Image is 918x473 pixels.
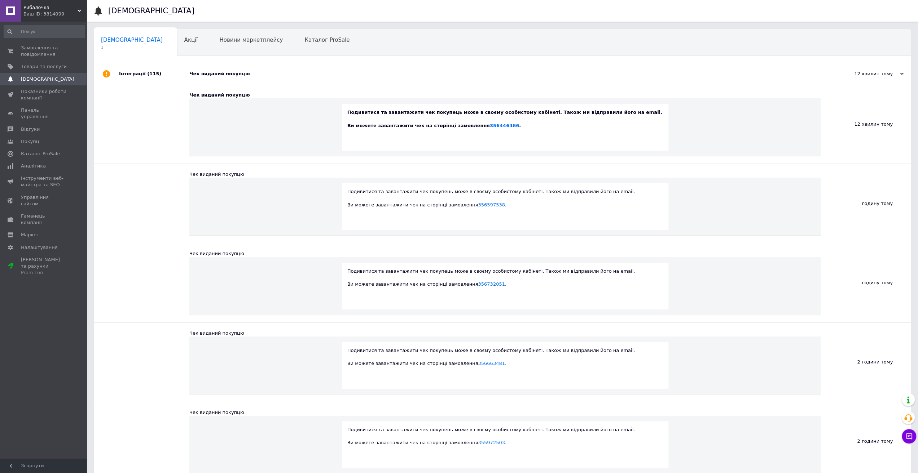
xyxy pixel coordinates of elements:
div: Чек виданий покупцю [189,71,831,77]
a: 355972503 [478,440,505,445]
span: Аналітика [21,163,46,169]
span: [DEMOGRAPHIC_DATA] [101,37,163,43]
span: [PERSON_NAME] та рахунки [21,256,67,276]
div: Подивитися та завантажити чек покупець може в своєму особистому кабінеті. Також ми відправили йог... [347,347,663,367]
div: годину тому [821,164,911,243]
span: Гаманець компанії [21,213,67,226]
div: Чек виданий покупцю [189,171,821,178]
div: Чек виданий покупцю [189,250,821,257]
div: Ваш ID: 3814099 [23,11,87,17]
span: (115) [147,71,161,76]
h1: [DEMOGRAPHIC_DATA] [108,6,194,15]
div: Подивитися та завантажити чек покупець може в своєму особистому кабінеті. Також ми відправили йог... [347,268,663,288]
span: [DEMOGRAPHIC_DATA] [21,76,74,82]
span: Покупці [21,138,40,145]
div: Prom топ [21,269,67,276]
div: Чек виданий покупцю [189,330,821,336]
div: Подивитися та завантажити чек покупець може в своєму особистому кабінеті. Також ми відправили йог... [347,427,663,446]
span: Налаштування [21,244,58,251]
span: Панель управління [21,107,67,120]
span: Показники роботи компанії [21,88,67,101]
input: Пошук [4,25,85,38]
span: Новини маркетплейсу [219,37,283,43]
div: Чек виданий покупцю [189,92,821,98]
div: годину тому [821,243,911,322]
a: 356732051 [478,281,505,287]
span: Каталог ProSale [304,37,350,43]
div: 2 години тому [821,323,911,402]
span: Замовлення та повідомлення [21,45,67,58]
span: Каталог ProSale [21,151,60,157]
a: 356663481 [478,361,505,366]
span: Товари та послуги [21,63,67,70]
span: Відгуки [21,126,40,133]
div: Чек виданий покупцю [189,409,821,416]
button: Чат з покупцем [902,429,916,443]
span: Маркет [21,232,39,238]
span: 1 [101,45,163,50]
span: Акції [184,37,198,43]
a: 356597538 [478,202,505,208]
div: Подивитися та завантажити чек покупець може в своєму особистому кабінеті. Також ми відправили йог... [347,109,663,129]
div: Інтеграції [119,63,189,85]
a: 356446466 [490,123,519,128]
span: Рибалочка [23,4,78,11]
span: Інструменти веб-майстра та SEO [21,175,67,188]
span: Управління сайтом [21,194,67,207]
div: Подивитися та завантажити чек покупець може в своєму особистому кабінеті. Також ми відправили йог... [347,188,663,208]
div: 12 хвилин тому [831,71,904,77]
div: 12 хвилин тому [821,85,911,164]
